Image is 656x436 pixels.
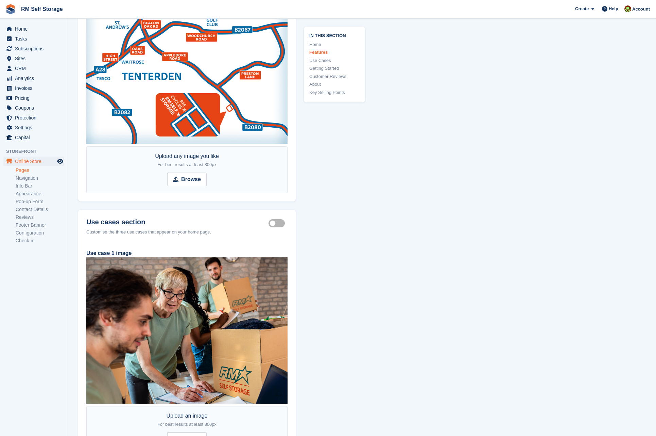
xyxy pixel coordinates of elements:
span: For best results at least 800px [157,422,217,427]
span: For best results at least 800px [157,162,217,167]
a: Info Bar [16,183,64,189]
span: Sites [15,54,56,63]
a: menu [3,74,64,83]
span: Create [575,5,589,12]
a: Features [309,49,360,56]
span: Protection [15,113,56,123]
img: RM-self-storage-for-small-business.jpg [86,257,288,404]
span: Online Store [15,157,56,166]
img: stora-icon-8386f47178a22dfd0bd8f6a31ec36ba5ce8667c1dd55bd0f319d3a0aa187defe.svg [5,4,16,14]
a: Use Cases [309,57,360,64]
a: menu [3,113,64,123]
span: In this section [309,32,360,38]
a: Pop-up Form [16,198,64,205]
a: Reviews [16,214,64,221]
span: Help [609,5,618,12]
a: menu [3,157,64,166]
input: Browse [167,173,207,186]
a: menu [3,123,64,132]
span: Settings [15,123,56,132]
label: Use cases section active [269,223,288,224]
span: Coupons [15,103,56,113]
a: Check-in [16,238,64,244]
a: menu [3,93,64,103]
div: Customise the three use cases that appear on your home page. [86,229,288,236]
a: Pages [16,167,64,174]
span: Subscriptions [15,44,56,53]
a: menu [3,44,64,53]
a: Configuration [16,230,64,236]
span: Storefront [6,148,68,155]
span: Invoices [15,83,56,93]
a: About [309,81,360,88]
a: Footer Banner [16,222,64,228]
a: Key Selling Points [309,89,360,96]
span: Capital [15,133,56,142]
span: Home [15,24,56,34]
div: Upload any image you like [155,152,219,168]
a: menu [3,103,64,113]
a: Contact Details [16,206,64,213]
a: Getting Started [309,65,360,72]
a: Home [309,41,360,48]
span: CRM [15,64,56,73]
div: Upload an image [157,412,217,428]
a: menu [3,34,64,44]
strong: Browse [181,175,201,183]
a: RM Self Storage [18,3,66,15]
a: Navigation [16,175,64,181]
a: menu [3,54,64,63]
span: Account [632,6,650,13]
label: Use case 1 image [86,250,132,256]
a: Appearance [16,191,64,197]
a: menu [3,24,64,34]
span: Pricing [15,93,56,103]
img: Kameron Valleley [624,5,631,12]
span: Tasks [15,34,56,44]
a: Preview store [56,157,64,165]
span: Analytics [15,74,56,83]
a: menu [3,83,64,93]
a: Customer Reviews [309,73,360,80]
a: menu [3,64,64,73]
h2: Use cases section [86,218,269,226]
a: menu [3,133,64,142]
